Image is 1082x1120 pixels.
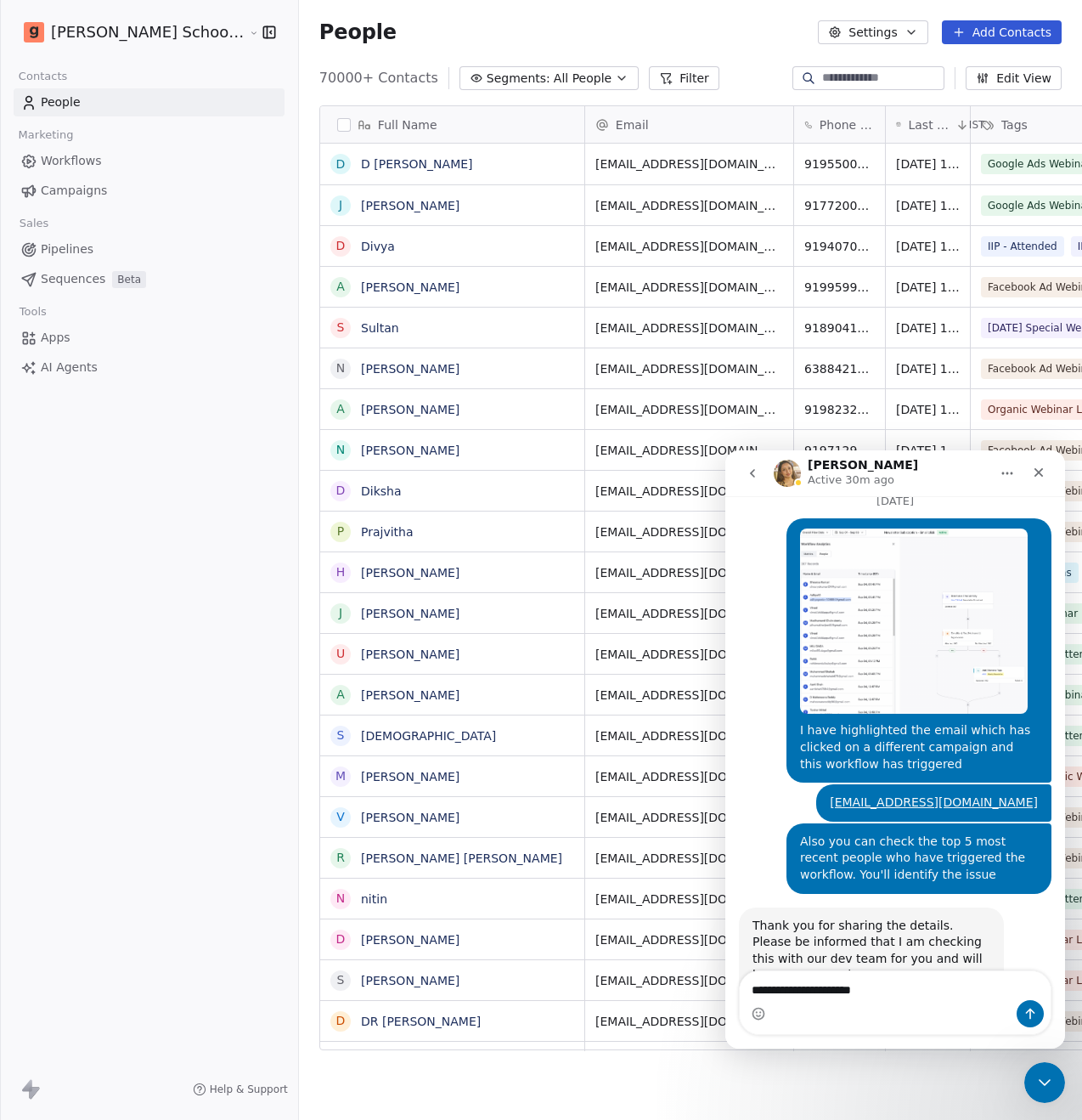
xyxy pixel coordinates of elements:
[595,523,783,540] span: [EMAIL_ADDRESS][DOMAIN_NAME]
[361,199,459,212] a: [PERSON_NAME]
[335,767,346,785] div: M
[361,240,395,253] a: Divya
[51,21,245,43] span: [PERSON_NAME] School of Finance LLP
[595,850,783,867] span: [EMAIL_ADDRESS][DOMAIN_NAME]
[14,177,285,205] a: Campaigns
[487,70,550,88] span: Segments:
[320,144,585,1051] div: grid
[595,197,783,214] span: [EMAIL_ADDRESS][DOMAIN_NAME]
[804,279,875,296] span: 919959981558
[896,197,960,214] span: [DATE] 11:13 AM
[319,68,438,88] span: 70000+ Contacts
[820,116,875,133] span: Phone Number
[585,106,793,143] div: Email
[896,401,960,418] span: [DATE] 11:13 AM
[595,279,783,296] span: [EMAIL_ADDRESS][DOMAIN_NAME]
[361,607,459,620] a: [PERSON_NAME]
[981,563,1079,583] span: ISMA - 6 months
[14,457,279,586] div: Thank you for sharing the details. Please be informed that I am checking this with our dev team f...
[336,890,345,908] div: n
[336,441,345,459] div: N
[193,1083,288,1096] a: Help & Support
[804,401,875,418] span: 919823260606
[896,238,960,255] span: [DATE] 11:13 AM
[896,156,960,173] span: [DATE] 11:13 AM
[336,686,345,704] div: A
[337,523,344,540] div: P
[896,279,960,296] span: [DATE] 11:13 AM
[804,238,875,255] span: 919407064558
[361,933,459,947] a: [PERSON_NAME]
[804,197,875,214] span: 917720088550
[1024,1062,1065,1103] iframe: Intercom live chat
[595,972,783,989] span: [EMAIL_ADDRESS][DOMAIN_NAME]
[595,156,783,173] span: [EMAIL_ADDRESS][DOMAIN_NAME]
[14,354,285,382] a: AI Agents
[336,727,344,744] div: S
[595,605,783,622] span: [EMAIL_ADDRESS][DOMAIN_NAME]
[336,563,346,581] div: H
[595,360,783,377] span: [EMAIL_ADDRESS][DOMAIN_NAME]
[361,974,459,987] a: [PERSON_NAME]
[361,525,414,539] a: Prajvitha
[336,319,344,337] div: S
[595,238,783,255] span: [EMAIL_ADDRESS][DOMAIN_NAME]
[320,106,584,143] div: Full Name
[361,1015,481,1028] a: DR [PERSON_NAME]
[20,18,236,47] button: [PERSON_NAME] School of Finance LLP
[14,521,325,550] textarea: Message…
[378,116,437,133] span: Full Name
[291,550,318,577] button: Send a message…
[41,359,98,376] span: AI Agents
[361,851,562,865] a: [PERSON_NAME] [PERSON_NAME]
[361,729,496,743] a: [DEMOGRAPHIC_DATA]
[361,157,473,171] a: D [PERSON_NAME]
[595,768,783,785] span: [EMAIL_ADDRESS][DOMAIN_NAME]
[210,1083,288,1096] span: Help & Support
[335,931,345,948] div: D
[336,278,345,296] div: A
[595,442,783,459] span: [EMAIL_ADDRESS][DOMAIN_NAME]
[794,106,885,143] div: Phone Number
[41,270,105,288] span: Sequences
[595,320,783,337] span: [EMAIL_ADDRESS][DOMAIN_NAME]
[361,688,459,702] a: [PERSON_NAME]
[595,931,783,948] span: [EMAIL_ADDRESS][DOMAIN_NAME]
[804,442,875,459] span: 919712959497
[361,403,459,416] a: [PERSON_NAME]
[361,321,399,335] a: Sultan
[361,484,402,498] a: Diksha
[595,483,783,500] span: [EMAIL_ADDRESS][DOMAIN_NAME]
[336,808,345,826] div: V
[896,360,960,377] span: [DATE] 11:13 AM
[942,20,1062,44] button: Add Contacts
[554,70,611,88] span: All People
[14,235,285,263] a: Pipelines
[361,444,459,457] a: [PERSON_NAME]
[361,892,387,906] a: nitin
[27,467,265,534] div: Thank you for sharing the details. Please be informed that I am checking this with our dev team f...
[336,400,345,418] div: A
[12,211,56,236] span: Sales
[335,156,345,173] div: D
[361,280,459,294] a: [PERSON_NAME]
[595,1013,783,1030] span: [EMAIL_ADDRESS][DOMAIN_NAME]
[595,687,783,704] span: [EMAIL_ADDRESS][DOMAIN_NAME]
[11,64,75,89] span: Contacts
[41,93,81,111] span: People
[41,182,107,200] span: Campaigns
[725,450,1065,1049] iframe: To enrich screen reader interactions, please activate Accessibility in Grammarly extension settings
[335,237,345,255] div: D
[886,106,970,143] div: Last Activity DateIST
[336,849,345,867] div: R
